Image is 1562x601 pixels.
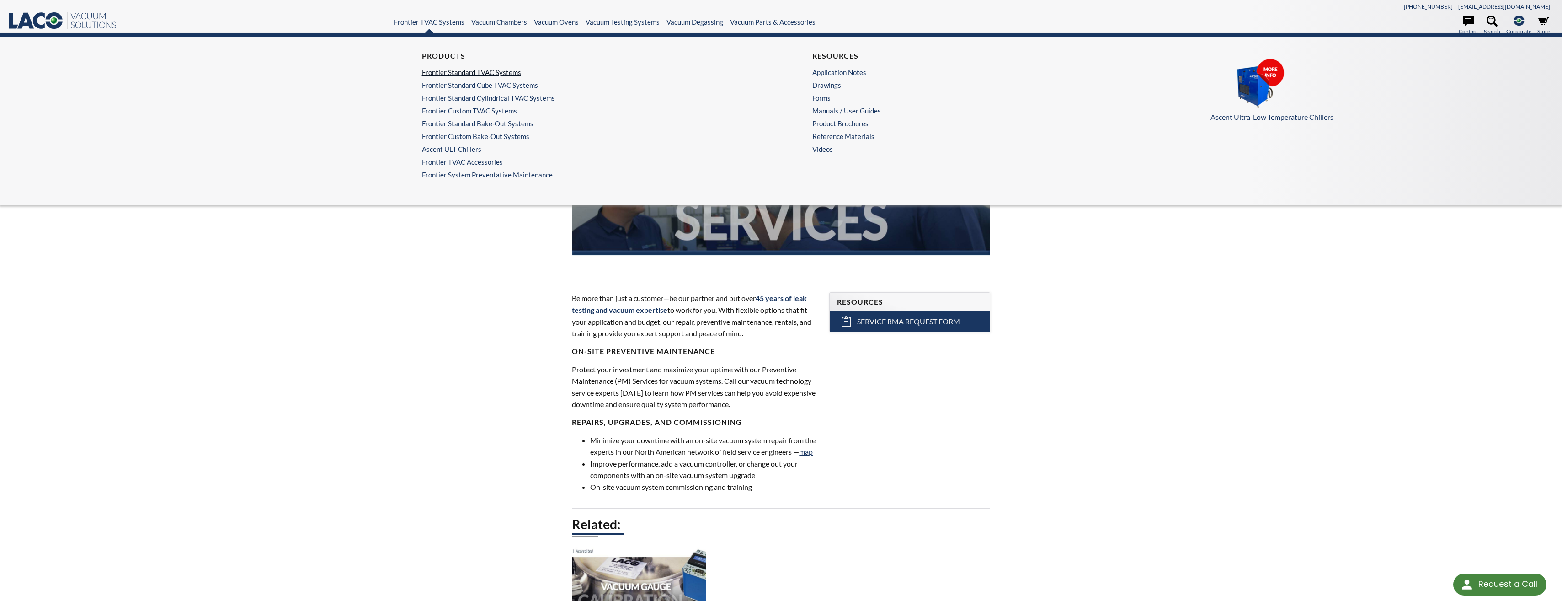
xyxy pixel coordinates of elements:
a: Frontier Custom TVAC Systems [422,107,746,115]
h4: Products [422,51,746,61]
li: Minimize your downtime with an on-site vacuum system repair from the experts in our North America... [590,435,818,458]
a: Service RMA Request Form [830,311,989,332]
a: Product Brochures [812,119,1136,128]
a: Application Notes [812,68,1136,76]
a: map [799,447,813,456]
h4: ON-SITE PREVENTIVE MAINTENANCE [572,347,818,356]
a: Ascent ULT Chillers [422,145,746,153]
h4: REPAIRS, UPGRADES, AND COMMISSIONING [572,418,818,427]
p: Ascent Ultra-Low Temperature Chillers [1210,111,1517,123]
h4: Resources [812,51,1136,61]
a: Vacuum Chambers [471,18,527,26]
a: Vacuum Testing Systems [586,18,660,26]
div: Request a Call [1453,574,1546,596]
a: [PHONE_NUMBER] [1404,3,1453,10]
a: Vacuum Ovens [534,18,579,26]
a: Store [1537,16,1550,36]
span: Corporate [1506,27,1531,36]
a: Frontier TVAC Accessories [422,158,746,166]
h2: Related: [572,516,990,533]
img: round button [1460,577,1474,592]
a: [EMAIL_ADDRESS][DOMAIN_NAME] [1458,3,1550,10]
a: Forms [812,94,1136,102]
a: Frontier Custom Bake-Out Systems [422,132,746,140]
a: Manuals / User Guides [812,107,1136,115]
a: Search [1484,16,1500,36]
a: Contact [1459,16,1478,36]
a: Drawings [812,81,1136,89]
a: Vacuum Parts & Accessories [730,18,816,26]
a: Vacuum Degassing [666,18,723,26]
span: Service RMA Request Form [857,317,960,327]
p: Protect your investment and maximize your uptime with our Preventive Maintenance (PM) Services fo... [572,364,818,410]
li: On-site vacuum system commissioning and training [590,481,818,493]
a: Frontier Standard Cube TVAC Systems [422,81,746,89]
a: Frontier Standard Cylindrical TVAC Systems [422,94,746,102]
p: Be more than just a customer—be our partner and put over to work for you. With flexible options t... [572,292,818,339]
a: Frontier Standard Bake-Out Systems [422,119,746,128]
a: Reference Materials [812,132,1136,140]
a: Ascent Ultra-Low Temperature Chillers [1210,59,1531,123]
div: Request a Call [1478,574,1537,595]
a: Frontier TVAC Systems [394,18,464,26]
img: Ascent_Chillers_Pods__LVS_.png [1210,59,1302,110]
h4: Resources [837,297,982,307]
strong: 45 years of leak testing and vacuum expertise [572,294,807,314]
a: Videos [812,145,1141,153]
li: Improve performance, add a vacuum controller, or change out your components with an on-site vacuu... [590,458,818,481]
a: Frontier Standard TVAC Systems [422,68,746,76]
a: Frontier System Preventative Maintenance [422,171,750,179]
